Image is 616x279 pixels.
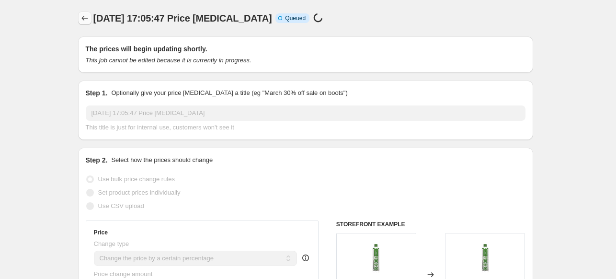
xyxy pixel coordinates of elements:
h2: Step 2. [86,155,108,165]
p: Select how the prices should change [111,155,213,165]
span: Set product prices individually [98,189,181,196]
input: 30% off holiday sale [86,105,525,121]
span: [DATE] 17:05:47 Price [MEDICAL_DATA] [93,13,272,23]
img: R-600A-Refrigerant-14_8-oz_80x.webp [466,238,504,277]
span: Use bulk price change rules [98,175,175,183]
span: Price change amount [94,270,153,278]
i: This job cannot be edited because it is currently in progress. [86,57,251,64]
span: Use CSV upload [98,202,144,209]
span: This title is just for internal use, customers won't see it [86,124,234,131]
div: help [301,253,310,263]
span: Change type [94,240,129,247]
p: Optionally give your price [MEDICAL_DATA] a title (eg "March 30% off sale on boots") [111,88,347,98]
h6: STOREFRONT EXAMPLE [336,221,525,228]
h3: Price [94,229,108,236]
img: R-600A-Refrigerant-14_8-oz_80x.webp [357,238,395,277]
button: Price change jobs [78,12,91,25]
h2: The prices will begin updating shortly. [86,44,525,54]
h2: Step 1. [86,88,108,98]
span: Queued [285,14,306,22]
